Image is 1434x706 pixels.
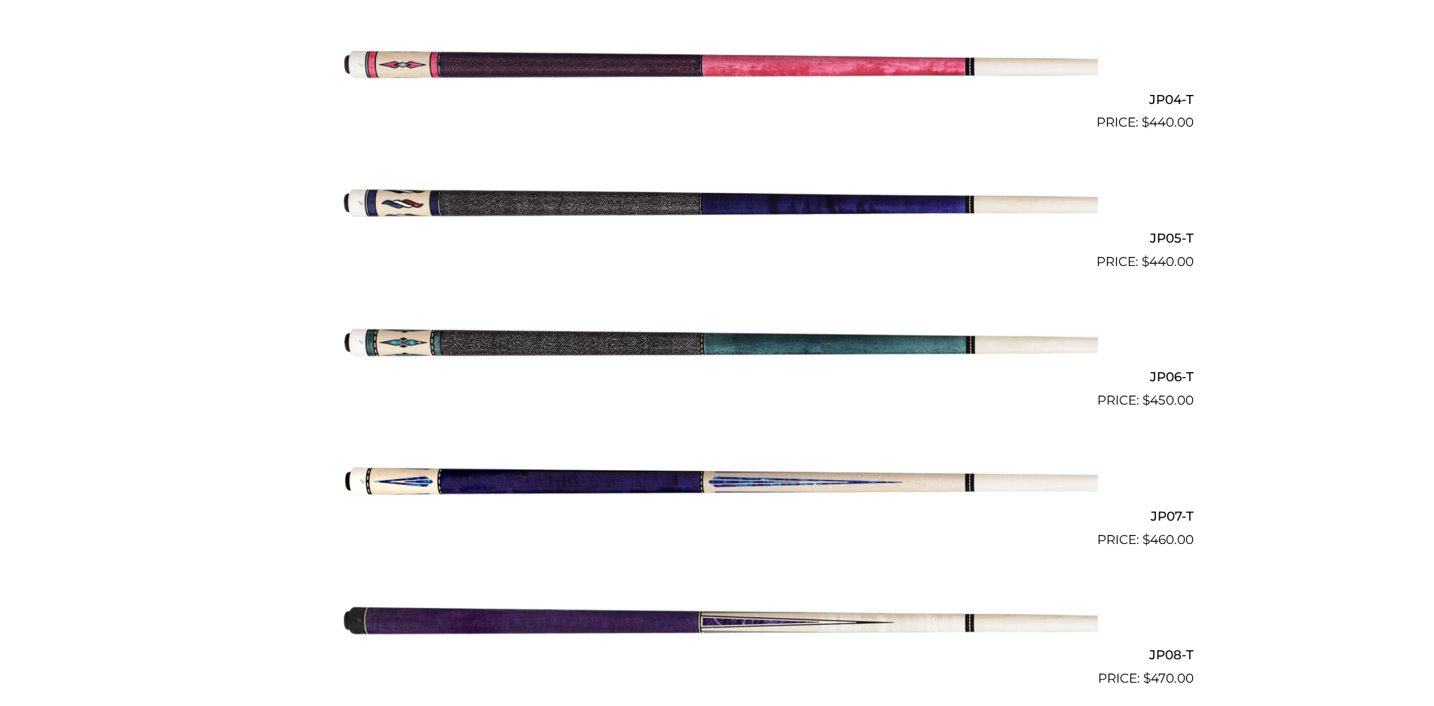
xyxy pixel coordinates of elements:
h2: JP04-T [241,85,1194,113]
h2: JP05-T [241,224,1194,252]
a: JP07-T $460.00 [241,417,1194,549]
h2: JP08-T [241,641,1194,669]
span: $ [1142,115,1149,130]
a: JP05-T $440.00 [241,139,1194,271]
span: $ [1142,254,1149,269]
span: $ [1143,671,1151,686]
bdi: 450.00 [1142,393,1194,408]
bdi: 440.00 [1142,254,1194,269]
img: JP06-T [337,278,1098,405]
img: JP08-T [337,556,1098,683]
img: JP05-T [337,139,1098,265]
h2: JP06-T [241,363,1194,391]
h2: JP07-T [241,502,1194,530]
bdi: 470.00 [1143,671,1194,686]
bdi: 440.00 [1142,115,1194,130]
bdi: 460.00 [1142,532,1194,547]
img: JP07-T [337,417,1098,543]
span: $ [1142,532,1150,547]
a: JP08-T $470.00 [241,556,1194,689]
span: $ [1142,393,1150,408]
a: JP06-T $450.00 [241,278,1194,411]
